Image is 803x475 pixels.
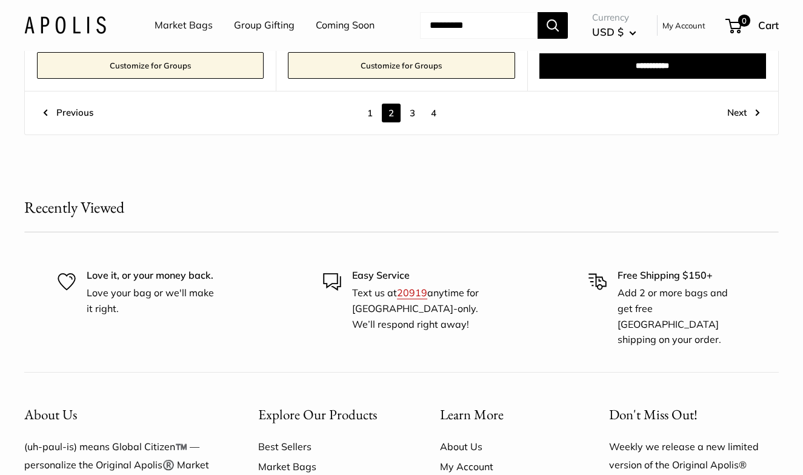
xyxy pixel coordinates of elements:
[258,405,377,424] span: Explore Our Products
[352,285,480,332] p: Text us at anytime for [GEOGRAPHIC_DATA]-only. We’ll respond right away!
[87,285,215,316] p: Love your bag or we'll make it right.
[234,16,295,35] a: Group Gifting
[352,268,480,284] p: Easy Service
[24,405,77,424] span: About Us
[24,16,106,34] img: Apolis
[397,287,427,299] a: 20919
[155,16,213,35] a: Market Bags
[609,403,779,427] p: Don't Miss Out!
[592,9,636,26] span: Currency
[440,403,567,427] button: Learn More
[618,268,745,284] p: Free Shipping $150+
[727,16,779,35] a: 0 Cart
[382,104,401,122] span: 2
[420,12,538,39] input: Search...
[618,285,745,347] p: Add 2 or more bags and get free [GEOGRAPHIC_DATA] shipping on your order.
[592,25,624,38] span: USD $
[592,22,636,42] button: USD $
[87,268,215,284] p: Love it, or your money back.
[361,104,379,122] a: 1
[316,16,375,35] a: Coming Soon
[662,18,705,33] a: My Account
[258,403,398,427] button: Explore Our Products
[258,437,398,456] a: Best Sellers
[440,405,504,424] span: Learn More
[24,403,216,427] button: About Us
[738,15,750,27] span: 0
[440,437,567,456] a: About Us
[24,196,124,219] h2: Recently Viewed
[37,52,264,79] a: Customize for Groups
[43,104,93,122] a: Previous
[288,52,515,79] a: Customize for Groups
[758,19,779,32] span: Cart
[424,104,443,122] a: 4
[538,12,568,39] button: Search
[403,104,422,122] a: 3
[727,104,760,122] a: Next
